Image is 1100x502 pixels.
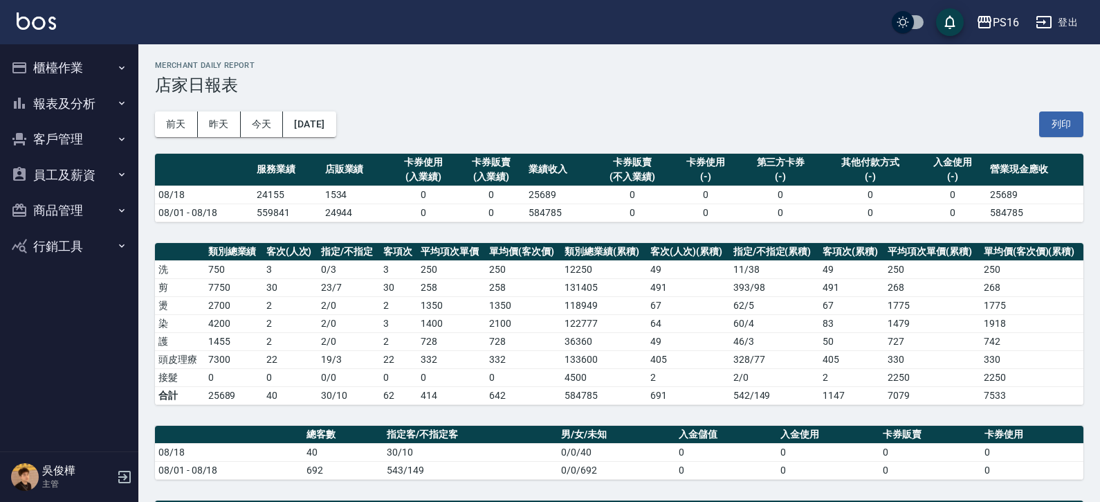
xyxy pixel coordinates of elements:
td: 542/149 [730,386,819,404]
td: 742 [980,332,1083,350]
button: 今天 [241,111,284,137]
th: 總客數 [303,426,383,444]
td: 727 [884,332,980,350]
button: 前天 [155,111,198,137]
td: 19 / 3 [318,350,379,368]
td: 728 [417,332,486,350]
td: 133600 [561,350,647,368]
td: 2 [647,368,730,386]
td: 0 [205,368,263,386]
td: 25689 [987,186,1083,204]
th: 單均價(客次價) [486,243,561,261]
td: 2 / 0 [318,332,379,350]
button: 櫃檯作業 [6,50,133,86]
th: 店販業績 [322,154,389,186]
button: [DATE] [283,111,336,137]
td: 24944 [322,204,389,222]
td: 2250 [980,368,1083,386]
button: 行銷工具 [6,228,133,265]
td: 0 [672,186,740,204]
td: 0 [919,186,987,204]
td: 405 [647,350,730,368]
td: 728 [486,332,561,350]
td: 250 [884,260,980,278]
td: 584785 [987,204,1083,222]
h5: 吳俊樺 [42,464,113,478]
td: 7750 [205,278,263,296]
th: 業績收入 [525,154,593,186]
td: 3 [380,314,418,332]
td: 49 [819,260,884,278]
td: 0 [822,186,919,204]
td: 4500 [561,368,647,386]
td: 491 [647,278,730,296]
th: 指定/不指定(累積) [730,243,819,261]
td: 118949 [561,296,647,314]
th: 類別總業績 [205,243,263,261]
td: 30/10 [318,386,379,404]
td: 559841 [253,204,321,222]
td: 0 [777,461,879,479]
h2: Merchant Daily Report [155,61,1083,70]
td: 0 [981,461,1083,479]
td: 0 [457,204,525,222]
td: 62 / 5 [730,296,819,314]
table: a dense table [155,154,1083,222]
td: 接髮 [155,368,205,386]
td: 7079 [884,386,980,404]
td: 7533 [980,386,1083,404]
td: 0/0/40 [558,443,675,461]
td: 60 / 4 [730,314,819,332]
th: 平均項次單價 [417,243,486,261]
td: 0 / 3 [318,260,379,278]
td: 08/01 - 08/18 [155,204,253,222]
td: 0 / 0 [318,368,379,386]
th: 指定/不指定 [318,243,379,261]
td: 3 [380,260,418,278]
div: 卡券販賣 [461,155,522,170]
table: a dense table [155,426,1083,480]
button: 登出 [1030,10,1083,35]
td: 40 [303,443,383,461]
td: 2 [263,296,318,314]
div: PS16 [993,14,1019,31]
td: 25689 [525,186,593,204]
img: Logo [17,12,56,30]
td: 2 [819,368,884,386]
th: 入金儲值 [675,426,778,444]
td: 1400 [417,314,486,332]
div: (-) [675,170,736,184]
div: (不入業績) [597,170,668,184]
td: 0 [981,443,1083,461]
img: Person [11,463,39,491]
td: 0 [740,186,822,204]
th: 客次(人次)(累積) [647,243,730,261]
td: 染 [155,314,205,332]
td: 414 [417,386,486,404]
td: 50 [819,332,884,350]
td: 頭皮理療 [155,350,205,368]
button: 報表及分析 [6,86,133,122]
td: 0 [822,204,919,222]
td: 0 [777,443,879,461]
td: 258 [417,278,486,296]
div: 卡券使用 [393,155,454,170]
th: 入金使用 [777,426,879,444]
td: 0 [672,204,740,222]
td: 131405 [561,278,647,296]
td: 330 [884,350,980,368]
td: 2 [380,332,418,350]
td: 08/18 [155,443,303,461]
td: 332 [417,350,486,368]
td: 1147 [819,386,884,404]
p: 主管 [42,478,113,490]
th: 客次(人次) [263,243,318,261]
td: 2 [380,296,418,314]
td: 2 [263,332,318,350]
th: 平均項次單價(累積) [884,243,980,261]
td: 2 / 0 [318,296,379,314]
th: 卡券販賣 [879,426,982,444]
td: 0 [486,368,561,386]
td: 491 [819,278,884,296]
td: 250 [980,260,1083,278]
